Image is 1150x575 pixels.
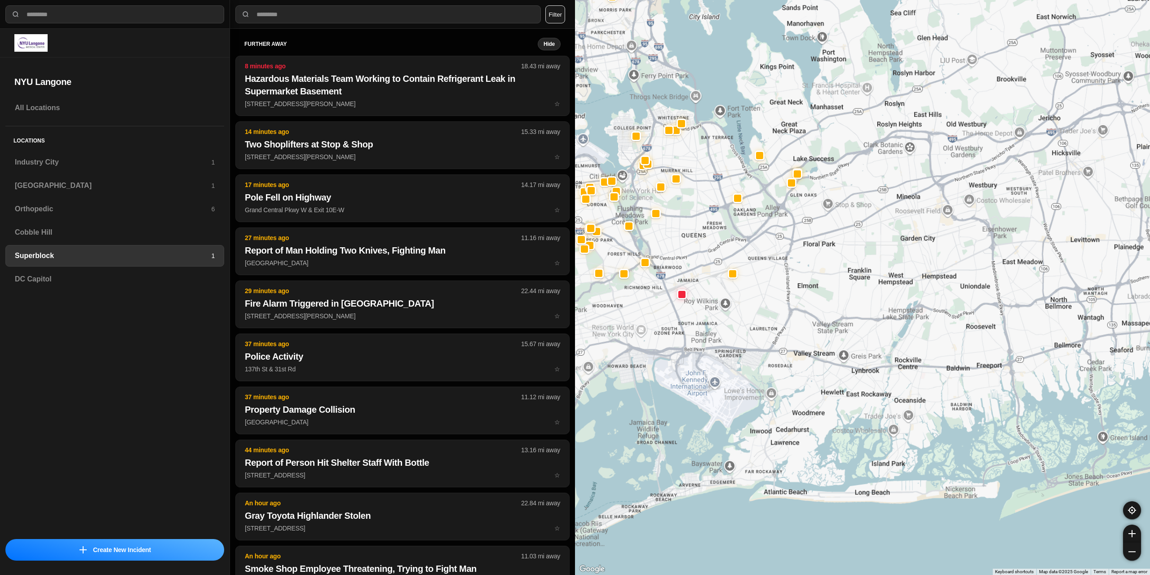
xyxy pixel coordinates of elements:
[245,509,560,522] h2: Gray Toyota Highlander Stolen
[554,153,560,160] span: star
[235,259,570,267] a: 27 minutes ago11.16 mi awayReport of Man Holding Two Knives, Fighting Man[GEOGRAPHIC_DATA]star
[245,99,560,108] p: [STREET_ADDRESS][PERSON_NAME]
[1128,506,1136,514] img: recenter
[544,40,555,48] small: Hide
[5,245,224,267] a: Superblock1
[554,366,560,373] span: star
[538,38,561,50] button: Hide
[11,10,20,19] img: search
[1128,530,1136,537] img: zoom-in
[245,152,560,161] p: [STREET_ADDRESS][PERSON_NAME]
[235,471,570,479] a: 44 minutes ago13.16 mi awayReport of Person Hit Shelter Staff With Bottle[STREET_ADDRESS]star
[15,180,211,191] h3: [GEOGRAPHIC_DATA]
[235,312,570,320] a: 29 minutes ago22.44 mi awayFire Alarm Triggered in [GEOGRAPHIC_DATA][STREET_ADDRESS][PERSON_NAME]...
[235,206,570,214] a: 17 minutes ago14.17 mi awayPole Fell on HighwayGrand Central Pkwy W & Exit 10E-Wstar
[521,62,560,71] p: 18.43 mi away
[554,206,560,214] span: star
[14,76,215,88] h2: NYU Langone
[245,191,560,204] h2: Pole Fell on Highway
[245,72,560,98] h2: Hazardous Materials Team Working to Contain Refrigerant Leak in Supermarket Basement
[245,205,560,214] p: Grand Central Pkwy W & Exit 10E-W
[995,569,1034,575] button: Keyboard shortcuts
[15,250,211,261] h3: Superblock
[521,233,560,242] p: 11.16 mi away
[245,62,521,71] p: 8 minutes ago
[521,499,560,508] p: 22.84 mi away
[235,174,570,222] button: 17 minutes ago14.17 mi awayPole Fell on HighwayGrand Central Pkwy W & Exit 10E-Wstar
[245,365,560,374] p: 137th St & 31st Rd
[211,158,215,167] p: 1
[577,563,607,575] img: Google
[15,204,211,214] h3: Orthopedic
[245,471,560,480] p: [STREET_ADDRESS]
[521,552,560,561] p: 11.03 mi away
[554,419,560,426] span: star
[235,387,570,434] button: 37 minutes ago11.12 mi awayProperty Damage Collision[GEOGRAPHIC_DATA]star
[245,138,560,151] h2: Two Shoplifters at Stop & Shop
[245,286,521,295] p: 29 minutes ago
[521,127,560,136] p: 15.33 mi away
[5,222,224,243] a: Cobble Hill
[245,552,521,561] p: An hour ago
[235,227,570,275] button: 27 minutes ago11.16 mi awayReport of Man Holding Two Knives, Fighting Man[GEOGRAPHIC_DATA]star
[235,365,570,373] a: 37 minutes ago15.67 mi awayPolice Activity137th St & 31st Rdstar
[80,546,87,553] img: icon
[245,524,560,533] p: [STREET_ADDRESS]
[554,312,560,320] span: star
[554,100,560,107] span: star
[235,100,570,107] a: 8 minutes ago18.43 mi awayHazardous Materials Team Working to Contain Refrigerant Leak in Superma...
[235,524,570,532] a: An hour ago22.84 mi awayGray Toyota Highlander Stolen[STREET_ADDRESS]star
[1123,525,1141,543] button: zoom-in
[577,563,607,575] a: Open this area in Google Maps (opens a new window)
[211,205,215,214] p: 6
[245,259,560,267] p: [GEOGRAPHIC_DATA]
[235,418,570,426] a: 37 minutes ago11.12 mi awayProperty Damage Collision[GEOGRAPHIC_DATA]star
[5,268,224,290] a: DC Capitol
[545,5,565,23] button: Filter
[245,312,560,321] p: [STREET_ADDRESS][PERSON_NAME]
[235,334,570,381] button: 37 minutes ago15.67 mi awayPolice Activity137th St & 31st Rdstar
[1128,548,1136,555] img: zoom-out
[211,181,215,190] p: 1
[5,152,224,173] a: Industry City1
[241,10,250,19] img: search
[245,499,521,508] p: An hour ago
[554,525,560,532] span: star
[245,350,560,363] h2: Police Activity
[245,127,521,136] p: 14 minutes ago
[5,539,224,561] a: iconCreate New Incident
[15,274,215,285] h3: DC Capitol
[245,339,521,348] p: 37 minutes ago
[245,180,521,189] p: 17 minutes ago
[521,180,560,189] p: 14.17 mi away
[245,392,521,401] p: 37 minutes ago
[521,286,560,295] p: 22.44 mi away
[245,418,560,427] p: [GEOGRAPHIC_DATA]
[5,97,224,119] a: All Locations
[235,281,570,328] button: 29 minutes ago22.44 mi awayFire Alarm Triggered in [GEOGRAPHIC_DATA][STREET_ADDRESS][PERSON_NAME]...
[1123,543,1141,561] button: zoom-out
[1111,569,1147,574] a: Report a map error
[521,446,560,455] p: 13.16 mi away
[245,446,521,455] p: 44 minutes ago
[554,472,560,479] span: star
[245,403,560,416] h2: Property Damage Collision
[93,545,151,554] p: Create New Incident
[235,153,570,160] a: 14 minutes ago15.33 mi awayTwo Shoplifters at Stop & Shop[STREET_ADDRESS][PERSON_NAME]star
[245,456,560,469] h2: Report of Person Hit Shelter Staff With Bottle
[245,562,560,575] h2: Smoke Shop Employee Threatening, Trying to Fight Man
[235,440,570,487] button: 44 minutes ago13.16 mi awayReport of Person Hit Shelter Staff With Bottle[STREET_ADDRESS]star
[211,251,215,260] p: 1
[5,198,224,220] a: Orthopedic6
[245,297,560,310] h2: Fire Alarm Triggered in [GEOGRAPHIC_DATA]
[14,34,48,52] img: logo
[5,175,224,196] a: [GEOGRAPHIC_DATA]1
[554,259,560,267] span: star
[244,40,538,48] h5: further away
[1093,569,1106,574] a: Terms (opens in new tab)
[1123,501,1141,519] button: recenter
[521,339,560,348] p: 15.67 mi away
[1039,569,1088,574] span: Map data ©2025 Google
[245,244,560,257] h2: Report of Man Holding Two Knives, Fighting Man
[235,121,570,169] button: 14 minutes ago15.33 mi awayTwo Shoplifters at Stop & Shop[STREET_ADDRESS][PERSON_NAME]star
